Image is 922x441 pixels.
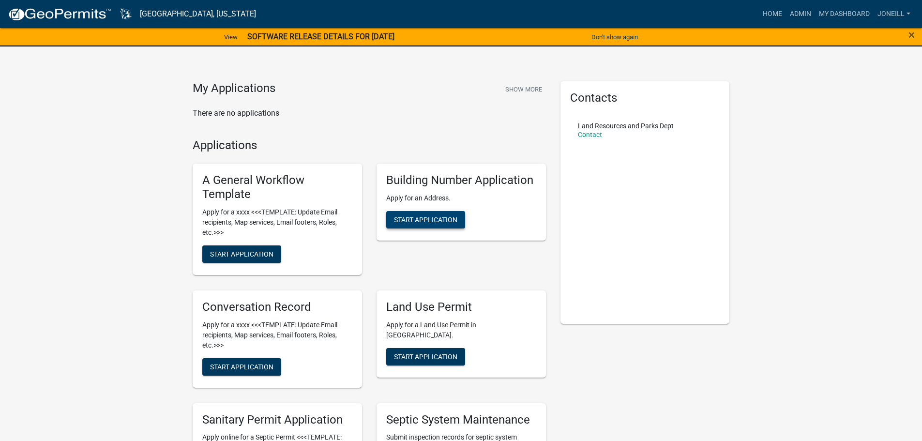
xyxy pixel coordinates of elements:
[140,6,256,22] a: [GEOGRAPHIC_DATA], [US_STATE]
[386,193,536,203] p: Apply for an Address.
[386,348,465,365] button: Start Application
[386,300,536,314] h5: Land Use Permit
[386,413,536,427] h5: Septic System Maintenance
[202,358,281,376] button: Start Application
[193,81,275,96] h4: My Applications
[578,122,674,129] p: Land Resources and Parks Dept
[210,363,273,370] span: Start Application
[202,320,352,350] p: Apply for a xxxx <<<TEMPLATE: Update Email recipients, Map services, Email footers, Roles, etc.>>>
[570,91,720,105] h5: Contacts
[202,300,352,314] h5: Conversation Record
[908,29,915,41] button: Close
[386,173,536,187] h5: Building Number Application
[119,7,132,20] img: Dodge County, Wisconsin
[874,5,914,23] a: joneill
[202,207,352,238] p: Apply for a xxxx <<<TEMPLATE: Update Email recipients, Map services, Email footers, Roles, etc.>>>
[202,173,352,201] h5: A General Workflow Template
[386,320,536,340] p: Apply for a Land Use Permit in [GEOGRAPHIC_DATA].
[193,138,546,152] h4: Applications
[247,32,394,41] strong: SOFTWARE RELEASE DETAILS FOR [DATE]
[759,5,786,23] a: Home
[815,5,874,23] a: My Dashboard
[578,131,602,138] a: Contact
[394,216,457,224] span: Start Application
[202,413,352,427] h5: Sanitary Permit Application
[193,107,546,119] p: There are no applications
[394,352,457,360] span: Start Application
[588,29,642,45] button: Don't show again
[786,5,815,23] a: Admin
[386,211,465,228] button: Start Application
[501,81,546,97] button: Show More
[220,29,242,45] a: View
[908,28,915,42] span: ×
[202,245,281,263] button: Start Application
[210,250,273,258] span: Start Application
